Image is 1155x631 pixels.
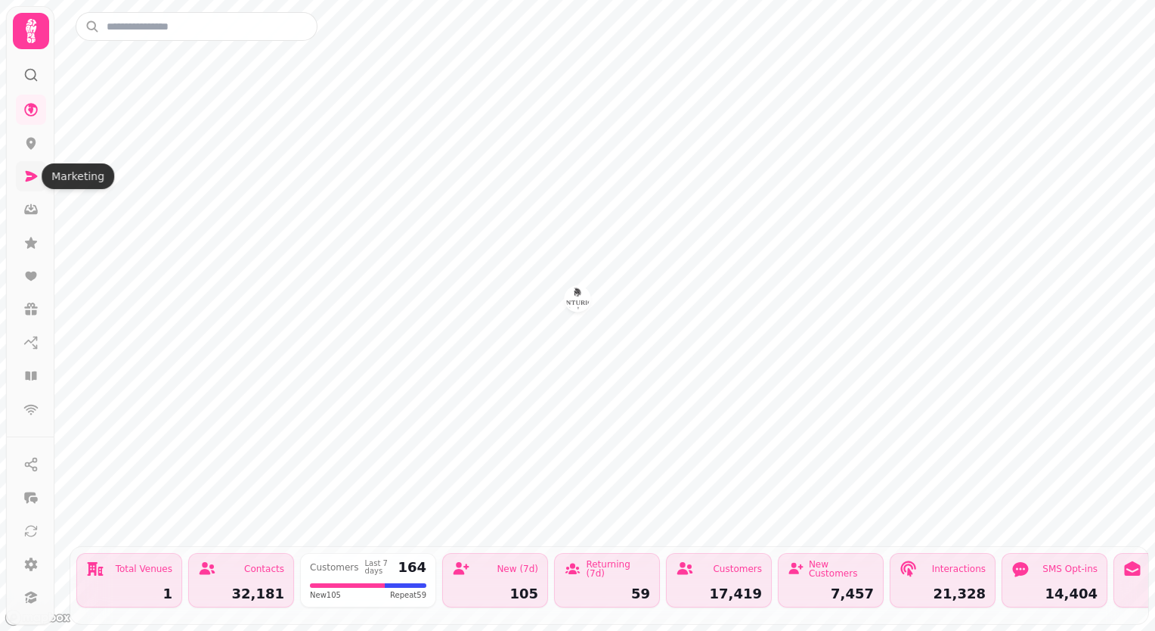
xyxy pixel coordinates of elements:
[365,560,392,575] div: Last 7 days
[198,587,284,601] div: 32,181
[564,587,650,601] div: 59
[42,163,114,189] div: Marketing
[244,564,284,573] div: Contacts
[390,589,426,601] span: Repeat 59
[809,560,874,578] div: New Customers
[713,564,762,573] div: Customers
[900,587,986,601] div: 21,328
[310,563,359,572] div: Customers
[932,564,986,573] div: Interactions
[452,587,538,601] div: 105
[565,287,590,311] button: Centurion Hotel - 83875
[86,587,172,601] div: 1
[116,564,172,573] div: Total Venues
[788,587,874,601] div: 7,457
[676,587,762,601] div: 17,419
[497,564,538,573] div: New (7d)
[1011,587,1098,601] div: 14,404
[5,609,71,626] a: Mapbox logo
[310,589,341,601] span: New 105
[1042,564,1098,573] div: SMS Opt-ins
[565,287,590,315] div: Map marker
[398,561,426,574] div: 164
[586,560,650,578] div: Returning (7d)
